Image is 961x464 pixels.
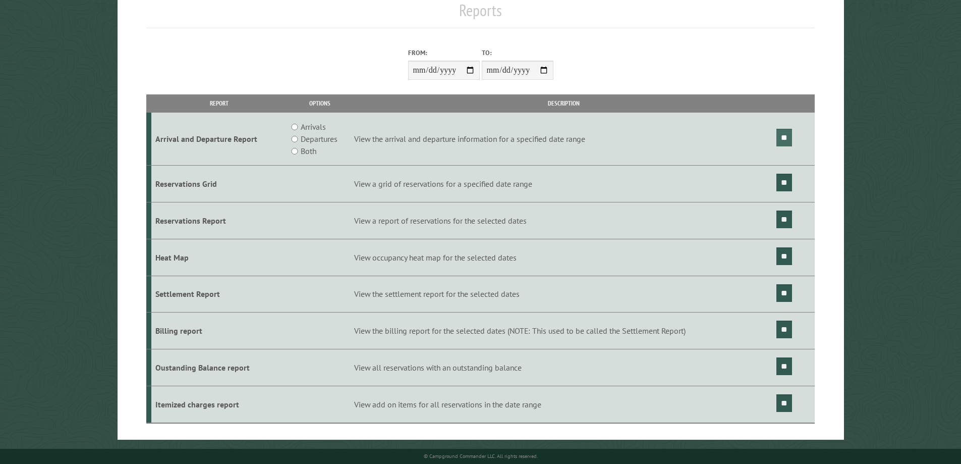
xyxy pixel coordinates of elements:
[353,113,775,166] td: View the arrival and departure information for a specified date range
[353,386,775,423] td: View add on items for all reservations in the date range
[151,113,287,166] td: Arrival and Departure Report
[287,94,352,112] th: Options
[408,48,480,58] label: From:
[151,239,287,276] td: Heat Map
[151,166,287,202] td: Reservations Grid
[353,166,775,202] td: View a grid of reservations for a specified date range
[353,202,775,239] td: View a report of reservations for the selected dates
[424,453,538,459] small: © Campground Commander LLC. All rights reserved.
[353,94,775,112] th: Description
[151,313,287,349] td: Billing report
[353,276,775,313] td: View the settlement report for the selected dates
[301,145,316,157] label: Both
[151,202,287,239] td: Reservations Report
[301,133,337,145] label: Departures
[353,349,775,386] td: View all reservations with an outstanding balance
[151,94,287,112] th: Report
[353,239,775,276] td: View occupancy heat map for the selected dates
[151,276,287,313] td: Settlement Report
[353,313,775,349] td: View the billing report for the selected dates (NOTE: This used to be called the Settlement Report)
[151,349,287,386] td: Oustanding Balance report
[301,121,326,133] label: Arrivals
[146,1,815,28] h1: Reports
[151,386,287,423] td: Itemized charges report
[482,48,553,58] label: To:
